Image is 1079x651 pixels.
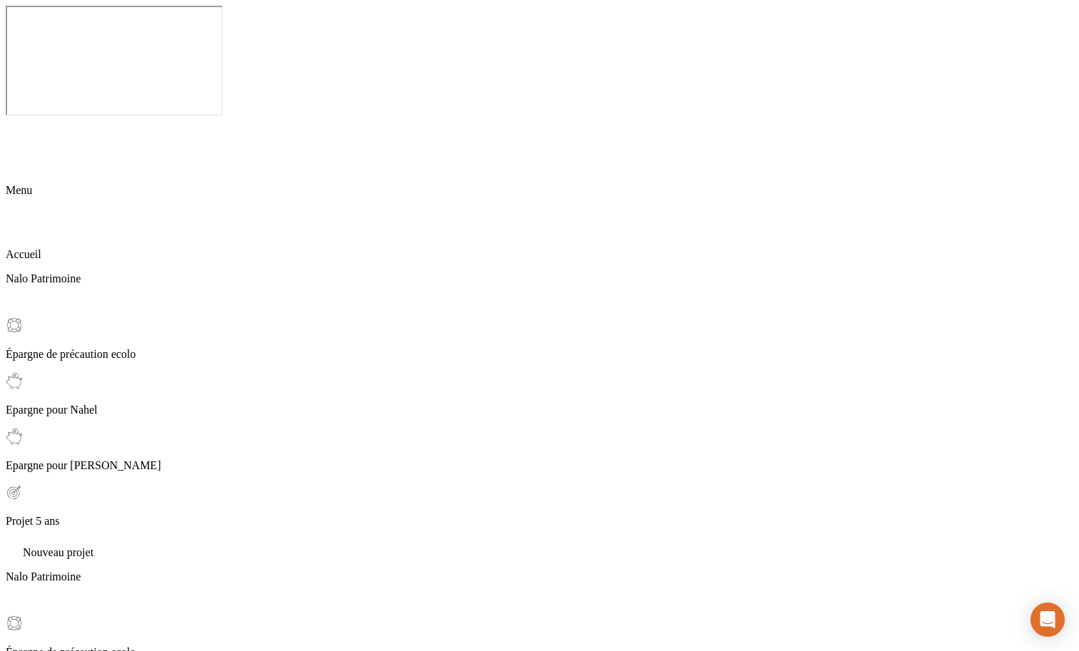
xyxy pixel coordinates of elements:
div: Epargne pour Nahel [6,372,1073,416]
div: Projet 5 ans [6,483,1073,528]
p: Accueil [6,248,1073,261]
span: Nouveau projet [23,546,93,558]
p: Projet 5 ans [6,515,1073,528]
div: Open Intercom Messenger [1030,603,1065,637]
p: Epargne pour [PERSON_NAME] [6,459,1073,472]
div: Épargne de précaution ecolo [6,317,1073,361]
div: Nouveau projet [6,539,1073,559]
p: Épargne de précaution ecolo [6,348,1073,361]
p: Nalo Patrimoine [6,272,1073,285]
span: Menu [6,184,32,196]
p: Epargne pour Nahel [6,404,1073,416]
p: Nalo Patrimoine [6,570,1073,583]
div: Epargne pour Swann [6,428,1073,472]
div: Accueil [6,217,1073,261]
